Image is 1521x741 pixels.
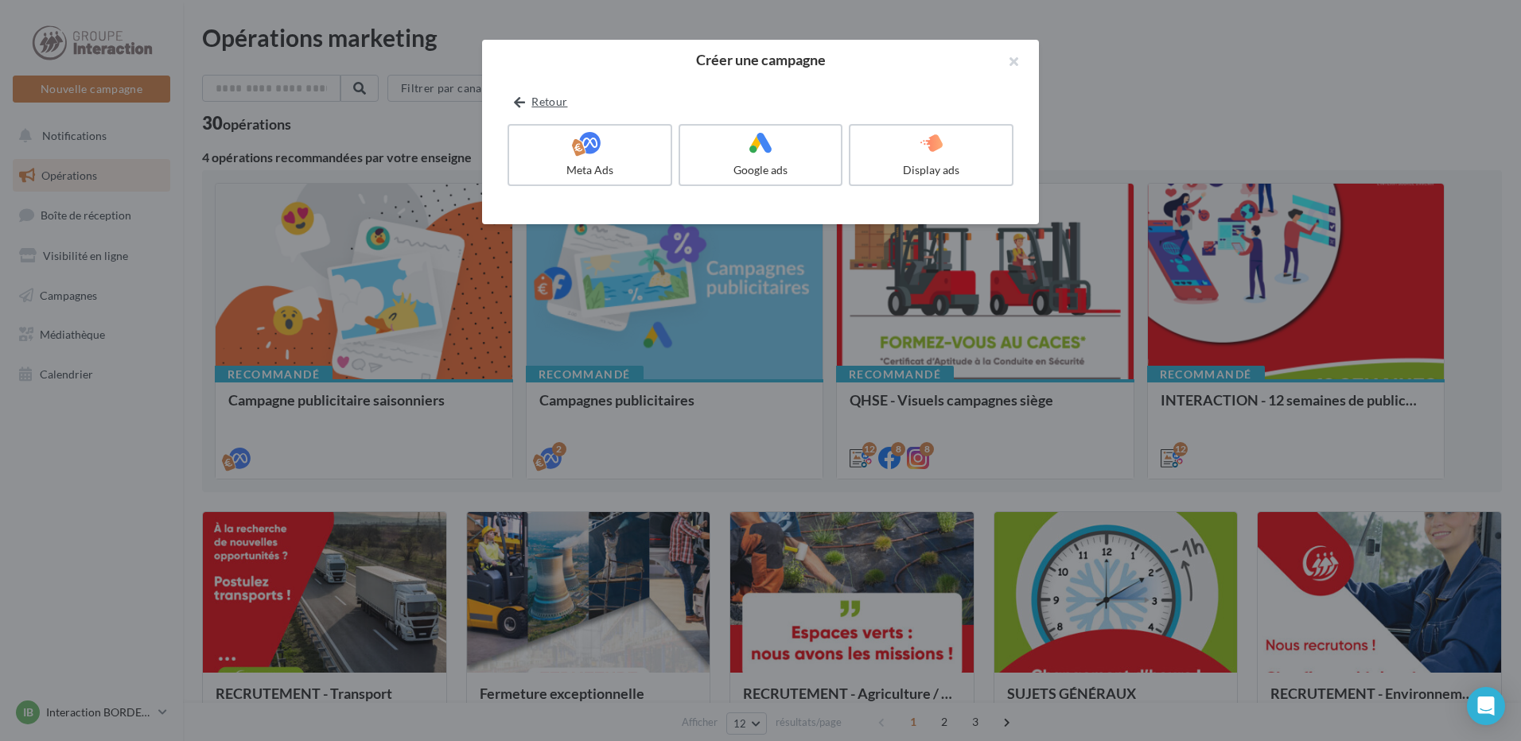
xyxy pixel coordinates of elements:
[508,52,1013,67] h2: Créer une campagne
[687,162,835,178] div: Google ads
[508,92,574,111] button: Retour
[1467,687,1505,725] div: Open Intercom Messenger
[515,162,664,178] div: Meta Ads
[857,162,1006,178] div: Display ads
